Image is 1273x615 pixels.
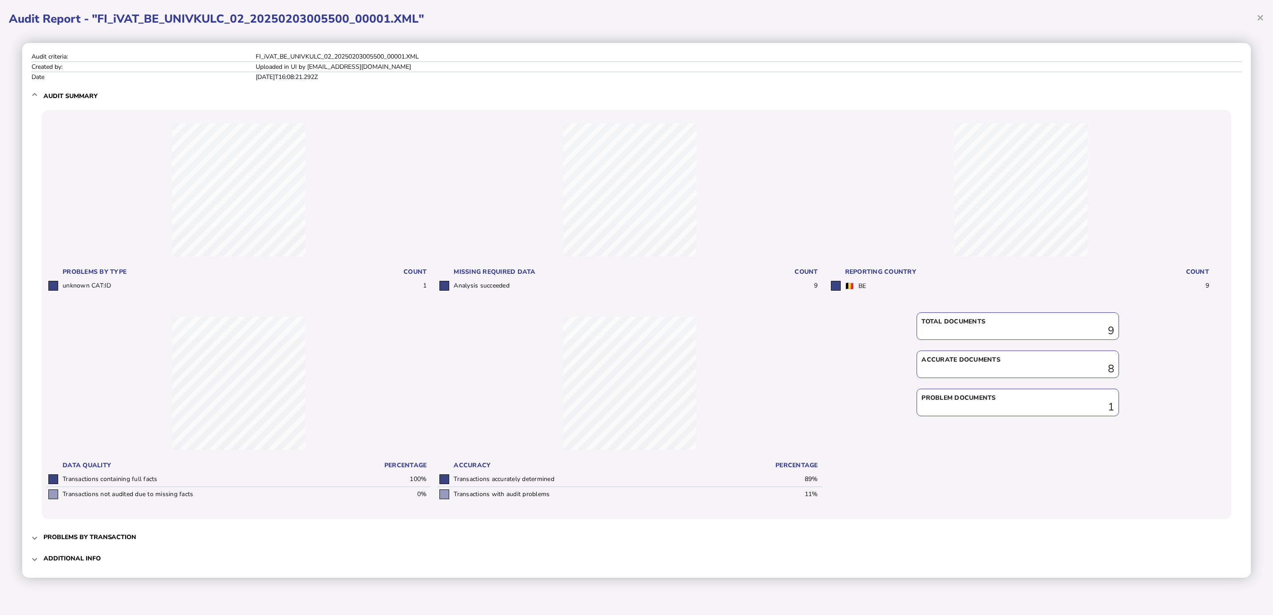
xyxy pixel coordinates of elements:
td: Transactions with audit problems [451,487,771,501]
div: 9 [921,326,1114,335]
td: Transactions containing full facts [60,472,380,487]
td: unknown CAT:ID [60,279,380,293]
td: 100% [380,472,431,487]
td: 1 [380,279,431,293]
mat-expansion-panel-header: Additional info [31,548,1242,569]
h3: Audit summary [43,92,98,100]
td: Transactions not audited due to missing facts [60,487,380,501]
td: Date [31,72,255,82]
div: Audit summary [31,110,1242,526]
td: FI_iVAT_BE_UNIVKULC_02_20250203005500_00001.XML [255,52,1242,62]
td: 9 [771,279,822,293]
h3: Additional info [43,554,101,563]
td: Analysis succeeded [451,279,771,293]
h3: Problems by transaction [43,533,136,541]
mat-expansion-panel-header: Audit summary [31,82,1242,110]
td: 11% [771,487,822,501]
label: BE [858,282,866,290]
th: Missing required data [451,265,771,279]
td: Transactions accurately determined [451,472,771,487]
th: Percentage [380,459,431,472]
th: Count [771,265,822,279]
div: Total documents [921,317,1114,326]
td: Uploaded in UI by [EMAIL_ADDRESS][DOMAIN_NAME] [255,62,1242,72]
mat-expansion-panel-header: Problems by transaction [31,526,1242,548]
th: Count [380,265,431,279]
td: Audit criteria: [31,52,255,62]
span: × [1257,9,1264,26]
div: 1 [921,402,1114,411]
td: Created by: [31,62,255,72]
th: Reporting country [843,265,1162,279]
th: Count [1162,265,1214,279]
th: Accuracy [451,459,771,472]
th: Percentage [771,459,822,472]
td: 89% [771,472,822,487]
div: Problem documents [921,394,1114,402]
td: 0% [380,487,431,501]
div: 8 [921,364,1114,373]
td: [DATE]T16:08:21.292Z [255,72,1242,82]
th: Problems by type [60,265,380,279]
img: be.png [845,283,854,289]
th: Data Quality [60,459,380,472]
h1: Audit Report - "FI_iVAT_BE_UNIVKULC_02_20250203005500_00001.XML" [9,11,1264,27]
div: Accurate documents [921,355,1114,364]
td: 9 [1162,279,1214,293]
